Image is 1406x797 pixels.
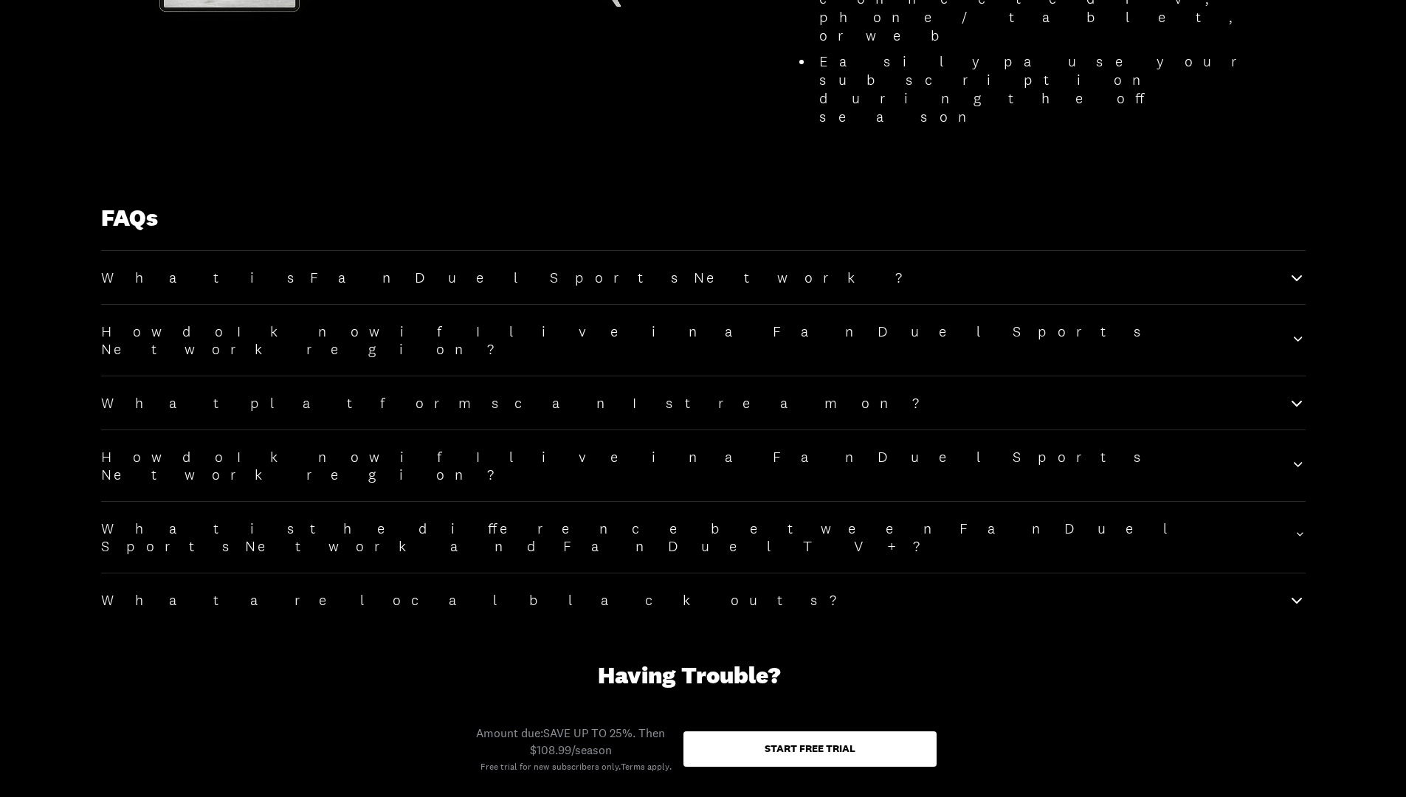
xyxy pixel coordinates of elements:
[101,394,946,412] h2: What platforms can I stream on?
[480,761,672,773] div: Free trial for new subscribers only. .
[101,204,1306,250] h1: FAQs
[765,743,855,753] div: Start free trial
[813,52,1274,126] li: Easily pause your subscription during the off season
[101,448,1292,483] h2: How do I know if I live in a FanDuel Sports Network region?
[621,761,669,773] a: Terms apply
[101,269,929,286] h2: What is FanDuel Sports Network?
[598,662,808,690] div: Having Trouble?
[470,725,672,758] div: Amount due: SAVE UP TO 25%. Then $108.99/season
[598,700,808,717] p: Visit our Help Center at
[101,322,1292,358] h2: How do I know if I live in a FanDuel Sports Network region?
[101,520,1295,555] h2: What is the difference between FanDuel Sports Network and FanDuel TV+?
[101,591,864,609] h2: What are local blackouts?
